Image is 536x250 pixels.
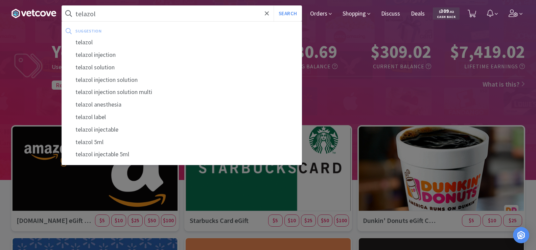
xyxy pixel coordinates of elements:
[449,9,454,14] span: . 02
[62,86,302,98] div: telazol injection solution multi
[62,98,302,111] div: telazol anesthesia
[433,4,460,23] a: $309.02Cash Back
[62,61,302,74] div: telazol solution
[437,15,456,20] span: Cash Back
[513,227,529,243] div: Open Intercom Messenger
[439,8,454,14] span: 309
[439,9,441,14] span: $
[62,49,302,61] div: telazol injection
[408,11,427,17] a: Deals
[62,123,302,136] div: telazol injectable
[62,6,302,21] input: Search by item, sku, manufacturer, ingredient, size...
[62,111,302,123] div: telazol label
[62,148,302,161] div: telazol injectable 5ml
[62,74,302,86] div: telazol injection solution
[62,136,302,149] div: telazol 5ml
[75,26,200,36] div: suggestion
[274,6,302,21] button: Search
[378,11,403,17] a: Discuss
[62,36,302,49] div: telazol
